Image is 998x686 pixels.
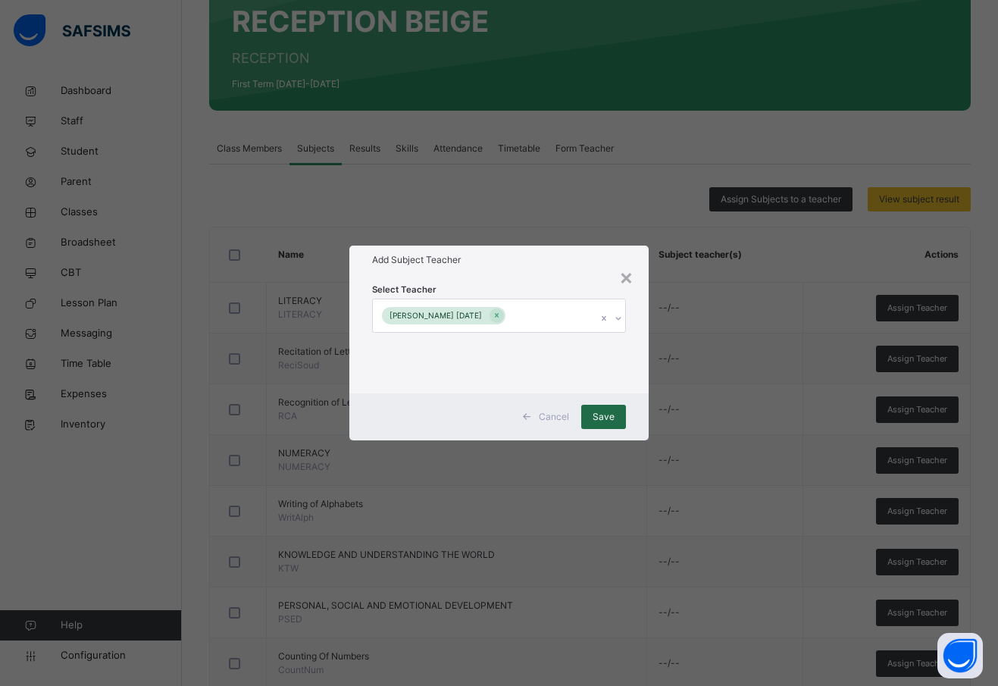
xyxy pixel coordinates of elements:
[372,253,626,267] h1: Add Subject Teacher
[619,261,634,293] div: ×
[937,633,983,678] button: Open asap
[382,307,490,324] div: [PERSON_NAME] [DATE]
[539,410,569,424] span: Cancel
[372,283,436,296] span: Select Teacher
[593,410,615,424] span: Save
